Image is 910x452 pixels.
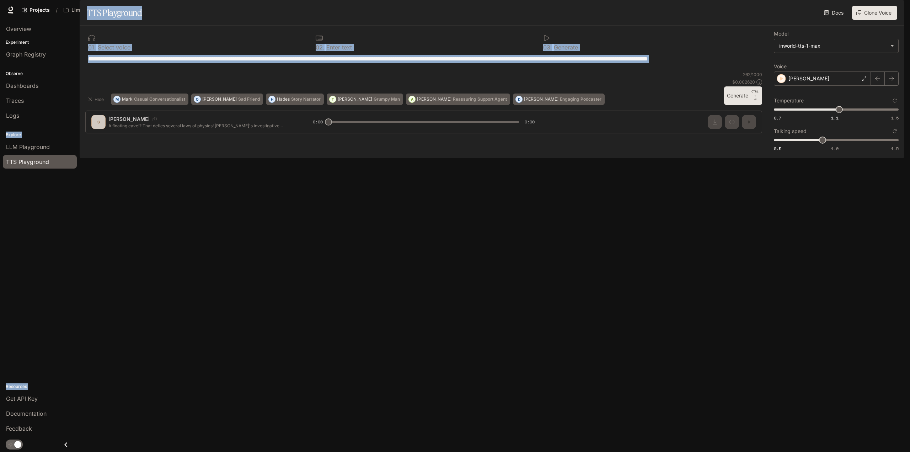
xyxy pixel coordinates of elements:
[269,94,275,105] div: H
[330,94,336,105] div: T
[852,6,897,20] button: Clone Voice
[30,7,50,13] span: Projects
[552,44,578,50] p: Generate
[327,94,403,105] button: T[PERSON_NAME]Grumpy Man
[374,97,400,101] p: Grumpy Man
[417,97,451,101] p: [PERSON_NAME]
[774,115,781,121] span: 0.7
[111,94,188,105] button: MMarkCasual Conversationalist
[87,6,142,20] h1: TTS Playground
[409,94,415,105] div: A
[71,7,89,13] p: Liminal
[453,97,507,101] p: Reassuring Support Agent
[751,89,759,98] p: CTRL +
[238,97,260,101] p: Sad Friend
[291,97,321,101] p: Story Narrator
[774,145,781,151] span: 0.5
[266,94,324,105] button: HHadesStory Narrator
[774,129,807,134] p: Talking speed
[774,64,787,69] p: Voice
[191,94,263,105] button: O[PERSON_NAME]Sad Friend
[891,97,899,105] button: Reset to default
[732,79,755,85] p: $ 0.002620
[325,44,352,50] p: Enter text
[524,97,558,101] p: [PERSON_NAME]
[560,97,601,101] p: Engaging Podcaster
[891,115,899,121] span: 1.5
[891,145,899,151] span: 1.5
[114,94,120,105] div: M
[202,97,237,101] p: [PERSON_NAME]
[891,127,899,135] button: Reset to default
[751,89,759,102] p: ⏎
[774,98,804,103] p: Temperature
[743,71,762,78] p: 262 / 1000
[406,94,510,105] button: A[PERSON_NAME]Reassuring Support Agent
[88,44,96,50] p: 0 1 .
[543,44,552,50] p: 0 3 .
[823,6,846,20] a: Docs
[316,44,325,50] p: 0 2 .
[134,97,185,101] p: Casual Conversationalist
[96,44,130,50] p: Select voice
[60,3,100,17] button: Open workspace menu
[774,39,898,53] div: inworld-tts-1-max
[774,31,788,36] p: Model
[277,97,290,101] p: Hades
[122,97,133,101] p: Mark
[53,6,60,14] div: /
[724,86,762,105] button: GenerateCTRL +⏎
[516,94,522,105] div: D
[831,115,839,121] span: 1.1
[513,94,605,105] button: D[PERSON_NAME]Engaging Podcaster
[18,3,53,17] a: Go to projects
[779,42,887,49] div: inworld-tts-1-max
[85,94,108,105] button: Hide
[831,145,839,151] span: 1.0
[194,94,200,105] div: O
[338,97,372,101] p: [PERSON_NAME]
[788,75,829,82] p: [PERSON_NAME]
